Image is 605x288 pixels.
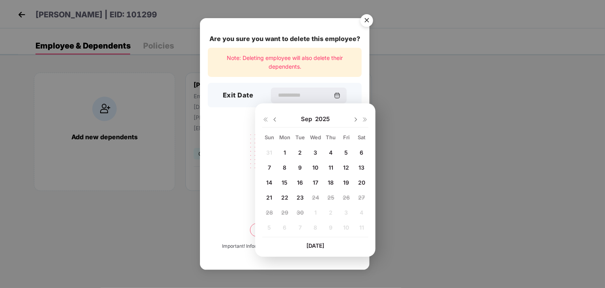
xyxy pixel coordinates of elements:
img: svg+xml;base64,PHN2ZyBpZD0iQ2FsZW5kYXItMzJ4MzIiIHhtbG5zPSJodHRwOi8vd3d3LnczLm9yZy8yMDAwL3N2ZyIgd2... [334,92,340,99]
span: 11 [329,164,333,171]
button: Delete permanently [250,223,319,237]
img: svg+xml;base64,PHN2ZyBpZD0iRHJvcGRvd24tMzJ4MzIiIHhtbG5zPSJodHRwOi8vd3d3LnczLm9yZy8yMDAwL3N2ZyIgd2... [272,116,278,123]
span: 13 [359,164,364,171]
div: Are you sure you want to delete this employee? [208,34,362,44]
div: Wed [308,134,322,141]
span: 16 [297,179,303,186]
span: 1 [284,149,286,156]
span: 18 [328,179,334,186]
span: 5 [344,149,348,156]
span: 12 [343,164,349,171]
span: 19 [343,179,349,186]
div: Fri [339,134,353,141]
img: svg+xml;base64,PHN2ZyB4bWxucz0iaHR0cDovL3d3dy53My5vcmcvMjAwMC9zdmciIHdpZHRoPSI1NiIgaGVpZ2h0PSI1Ni... [356,11,378,33]
span: 3 [314,149,317,156]
span: 21 [266,194,272,201]
span: 17 [313,179,318,186]
span: [DATE] [306,242,324,249]
div: Sun [262,134,276,141]
span: 4 [329,149,332,156]
span: Sep [301,115,315,123]
div: Sat [355,134,368,141]
div: Thu [324,134,338,141]
span: 15 [282,179,288,186]
h3: Exit Date [223,90,254,101]
span: 14 [266,179,272,186]
span: 20 [358,179,365,186]
span: 6 [360,149,363,156]
img: svg+xml;base64,PHN2ZyB4bWxucz0iaHR0cDovL3d3dy53My5vcmcvMjAwMC9zdmciIHdpZHRoPSIxNiIgaGVpZ2h0PSIxNi... [262,116,269,123]
span: 7 [268,164,271,171]
span: 23 [297,194,304,201]
img: svg+xml;base64,PHN2ZyB4bWxucz0iaHR0cDovL3d3dy53My5vcmcvMjAwMC9zdmciIHdpZHRoPSIxNiIgaGVpZ2h0PSIxNi... [362,116,368,123]
div: Note: Deleting employee will also delete their dependents. [208,48,362,77]
span: 10 [312,164,318,171]
span: 8 [283,164,286,171]
span: 22 [281,194,288,201]
div: Important! Information once deleted, can’t be recovered. [222,243,347,250]
span: 2025 [315,115,330,123]
div: Tue [293,134,307,141]
img: svg+xml;base64,PHN2ZyB4bWxucz0iaHR0cDovL3d3dy53My5vcmcvMjAwMC9zdmciIHdpZHRoPSIyMjQiIGhlaWdodD0iMT... [241,129,329,191]
div: Mon [278,134,291,141]
img: svg+xml;base64,PHN2ZyBpZD0iRHJvcGRvd24tMzJ4MzIiIHhtbG5zPSJodHRwOi8vd3d3LnczLm9yZy8yMDAwL3N2ZyIgd2... [353,116,359,123]
span: 2 [298,149,302,156]
span: 9 [298,164,302,171]
button: Close [356,11,377,32]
